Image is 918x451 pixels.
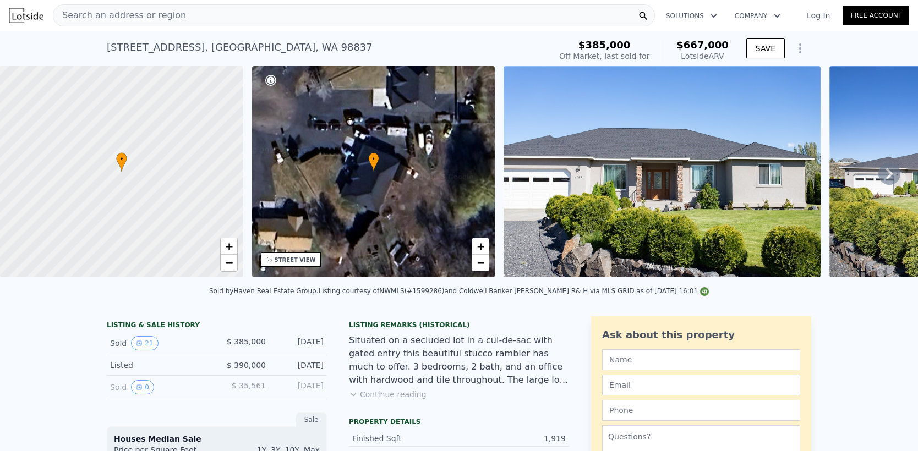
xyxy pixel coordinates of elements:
[459,433,566,444] div: 1,919
[368,154,379,164] span: •
[225,239,232,253] span: +
[349,417,569,426] div: Property details
[275,380,324,394] div: [DATE]
[110,360,208,371] div: Listed
[9,8,43,23] img: Lotside
[504,66,821,277] img: Sale: 112399192 Parcel: 104332686
[602,349,800,370] input: Name
[789,37,811,59] button: Show Options
[602,375,800,395] input: Email
[352,433,459,444] div: Finished Sqft
[676,39,729,51] span: $667,000
[107,40,373,55] div: [STREET_ADDRESS] , [GEOGRAPHIC_DATA] , WA 98837
[602,400,800,421] input: Phone
[477,239,484,253] span: +
[349,389,427,400] button: Continue reading
[726,6,789,26] button: Company
[275,256,316,264] div: STREET VIEW
[275,360,324,371] div: [DATE]
[602,327,800,343] div: Ask about this property
[116,154,127,164] span: •
[296,413,327,427] div: Sale
[275,336,324,350] div: [DATE]
[368,152,379,172] div: •
[110,380,208,394] div: Sold
[472,255,489,271] a: Zoom out
[227,361,266,370] span: $ 390,000
[746,38,785,58] button: SAVE
[676,51,729,62] div: Lotside ARV
[110,336,208,350] div: Sold
[209,287,319,295] div: Sold by Haven Real Estate Group .
[559,51,649,62] div: Off Market, last sold for
[114,433,320,444] div: Houses Median Sale
[578,39,631,51] span: $385,000
[131,336,158,350] button: View historical data
[107,321,327,332] div: LISTING & SALE HISTORY
[700,287,709,296] img: NWMLS Logo
[657,6,726,26] button: Solutions
[221,238,237,255] a: Zoom in
[221,255,237,271] a: Zoom out
[472,238,489,255] a: Zoom in
[116,152,127,172] div: •
[843,6,909,25] a: Free Account
[131,380,154,394] button: View historical data
[349,321,569,329] div: Listing Remarks (Historical)
[225,256,232,269] span: −
[232,381,266,390] span: $ 35,561
[53,9,186,22] span: Search an address or region
[794,10,843,21] a: Log In
[319,287,709,295] div: Listing courtesy of NWMLS (#1599286) and Coldwell Banker [PERSON_NAME] R& H via MLS GRID as of [D...
[477,256,484,269] span: −
[349,334,569,387] div: Situated on a secluded lot in a cul-de-sac with gated entry this beautiful stucco rambler has muc...
[227,337,266,346] span: $ 385,000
